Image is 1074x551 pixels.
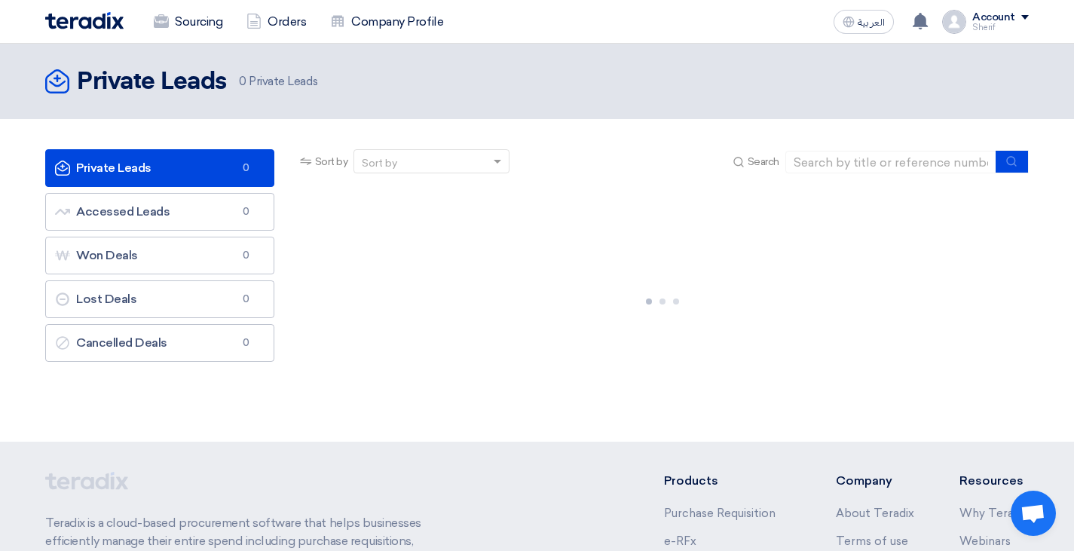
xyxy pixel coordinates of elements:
[45,324,274,362] a: Cancelled Deals0
[45,12,124,29] img: Teradix logo
[959,507,1029,520] a: Why Teradix
[239,73,317,90] span: Private Leads
[972,23,1029,32] div: Sherif
[45,149,274,187] a: Private Leads0
[237,292,255,307] span: 0
[315,154,348,170] span: Sort by
[748,154,779,170] span: Search
[836,534,908,548] a: Terms of use
[237,161,255,176] span: 0
[237,248,255,263] span: 0
[239,75,246,88] span: 0
[959,534,1011,548] a: Webinars
[972,11,1015,24] div: Account
[142,5,234,38] a: Sourcing
[836,507,914,520] a: About Teradix
[836,472,914,490] li: Company
[834,10,894,34] button: العربية
[664,534,696,548] a: e-RFx
[1011,491,1056,536] div: Open chat
[858,17,885,28] span: العربية
[234,5,318,38] a: Orders
[45,237,274,274] a: Won Deals0
[318,5,455,38] a: Company Profile
[45,193,274,231] a: Accessed Leads0
[237,335,255,350] span: 0
[942,10,966,34] img: profile_test.png
[664,507,776,520] a: Purchase Requisition
[785,151,996,173] input: Search by title or reference number
[237,204,255,219] span: 0
[959,472,1029,490] li: Resources
[362,155,397,171] div: Sort by
[45,280,274,318] a: Lost Deals0
[664,472,791,490] li: Products
[77,67,227,97] h2: Private Leads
